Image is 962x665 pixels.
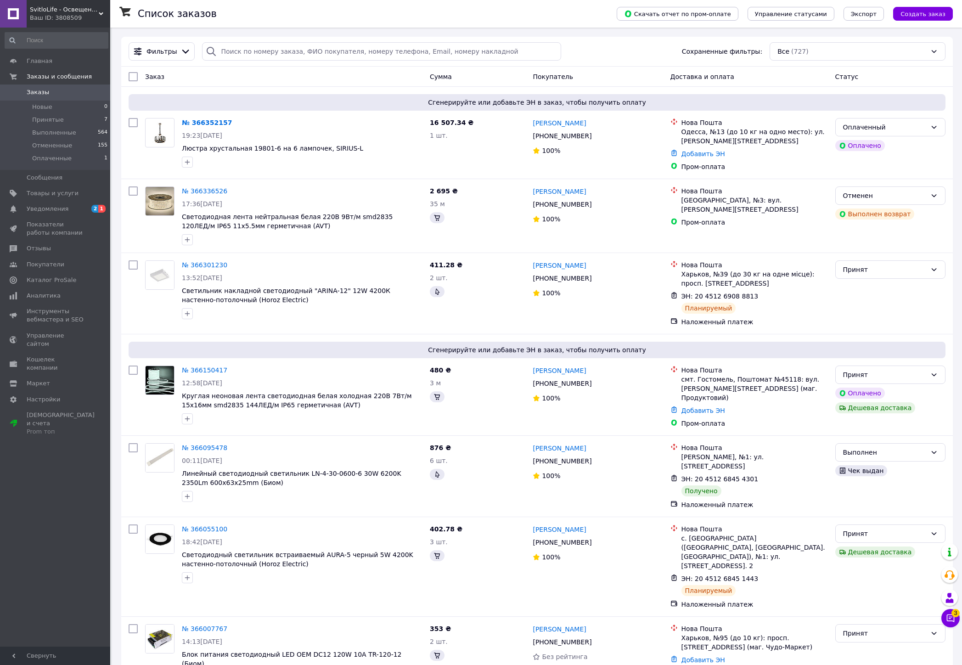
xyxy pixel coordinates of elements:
[681,150,725,158] a: Добавить ЭН
[32,141,72,150] span: Отмененные
[182,200,222,208] span: 17:36[DATE]
[27,189,79,197] span: Товары и услуги
[32,154,72,163] span: Оплаченные
[681,575,759,582] span: ЭН: 20 4512 6845 1443
[182,145,363,152] a: Люстра хрустальная 19801-6 на 6 лампочек, SIRIUS-L
[835,140,885,151] div: Оплачено
[146,625,174,653] img: Фото товару
[430,625,451,632] span: 353 ₴
[27,205,68,213] span: Уведомления
[132,98,942,107] span: Сгенерируйте или добавьте ЭН в заказ, чтобы получить оплату
[533,261,586,270] a: [PERSON_NAME]
[542,147,560,154] span: 100%
[681,419,828,428] div: Пром-оплата
[182,213,393,230] a: Светодиодная лента нейтральная белая 220В 9Вт/м smd2835 120ЛЕД/м IP65 11х5.5мм герметичная (AVT)
[430,538,448,546] span: 3 шт.
[430,119,473,126] span: 16 507.34 ₴
[182,525,227,533] a: № 366055100
[27,355,85,372] span: Кошелек компании
[681,317,828,327] div: Наложенный платеж
[951,609,960,617] span: 3
[430,200,445,208] span: 35 м
[430,638,448,645] span: 2 шт.
[5,32,108,49] input: Поиск
[533,187,586,196] a: [PERSON_NAME]
[146,122,174,143] img: Фото товару
[941,609,960,627] button: Чат с покупателем3
[430,274,448,282] span: 2 шт.
[27,411,95,436] span: [DEMOGRAPHIC_DATA] и счета
[182,274,222,282] span: 13:52[DATE]
[681,475,759,483] span: ЭН: 20 4512 6845 4301
[27,307,85,324] span: Инструменты вебмастера и SEO
[533,539,591,546] span: [PHONE_NUMBER]
[27,244,51,253] span: Отзывы
[430,261,462,269] span: 411.28 ₴
[533,625,586,634] a: [PERSON_NAME]
[430,457,448,464] span: 6 шт.
[542,472,560,479] span: 100%
[681,293,759,300] span: ЭН: 20 4512 6908 8813
[145,260,174,290] a: Фото товару
[681,500,828,509] div: Наложенный платеж
[835,547,916,558] div: Дешевая доставка
[681,127,828,146] div: Одесса, №13 (до 10 кг на одно место): ул. [PERSON_NAME][STREET_ADDRESS]
[182,538,222,546] span: 18:42[DATE]
[182,392,411,409] a: Круглая неоновая лента светодиодная белая холодная 220В 7Вт/м 15x16мм smd2835 144ЛЕД/м IP65 герме...
[27,57,52,65] span: Главная
[843,265,927,275] div: Принят
[533,638,591,646] span: [PHONE_NUMBER]
[533,444,586,453] a: [PERSON_NAME]
[30,6,99,14] span: SvitloLife - Освещение и Сантехника
[146,261,174,289] img: Фото товару
[777,47,789,56] span: Все
[182,119,232,126] a: № 366352157
[182,287,390,304] a: Светильник накладной светодиодный "ARINA-12" 12W 4200К настенно-потолочный (Horoz Electric)
[843,447,927,457] div: Выполнен
[182,551,413,568] span: Светодиодный светильник встраиваемый AURA-5 черный 5W 4200K настенно-потолочный (Horoz Electric)
[146,366,174,394] img: Фото товару
[98,205,106,213] span: 1
[533,366,586,375] a: [PERSON_NAME]
[681,186,828,196] div: Нова Пошта
[32,116,64,124] span: Принятые
[533,380,591,387] span: [PHONE_NUMBER]
[32,129,76,137] span: Выполненные
[146,47,177,56] span: Фильтры
[430,73,452,80] span: Сумма
[138,8,217,19] h1: Список заказов
[542,289,560,297] span: 100%
[202,42,561,61] input: Поиск по номеру заказа, ФИО покупателя, номеру телефона, Email, номеру накладной
[182,444,227,451] a: № 366095478
[132,345,942,355] span: Сгенерируйте или добавьте ЭН в заказ, чтобы получить оплату
[145,73,164,80] span: Заказ
[98,129,107,137] span: 564
[104,103,107,111] span: 0
[182,638,222,645] span: 14:13[DATE]
[533,525,586,534] a: [PERSON_NAME]
[145,624,174,654] a: Фото товару
[182,470,401,486] span: Линейный светодиодный светильник LN-4-30-0600-6 30W 6200K 2350Lm 600x63x25mm (Биом)
[27,332,85,348] span: Управление сайтом
[617,7,738,21] button: Скачать отчет по пром-оплате
[844,7,884,21] button: Экспорт
[533,275,591,282] span: [PHONE_NUMBER]
[430,187,458,195] span: 2 695 ₴
[755,11,827,17] span: Управление статусами
[843,529,927,539] div: Принят
[145,118,174,147] a: Фото товару
[182,625,227,632] a: № 366007767
[182,457,222,464] span: 00:11[DATE]
[30,14,110,22] div: Ваш ID: 3808509
[430,366,451,374] span: 480 ₴
[681,162,828,171] div: Пром-оплата
[533,457,591,465] span: [PHONE_NUMBER]
[27,428,95,436] div: Prom топ
[104,116,107,124] span: 7
[542,394,560,402] span: 100%
[748,7,834,21] button: Управление статусами
[542,215,560,223] span: 100%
